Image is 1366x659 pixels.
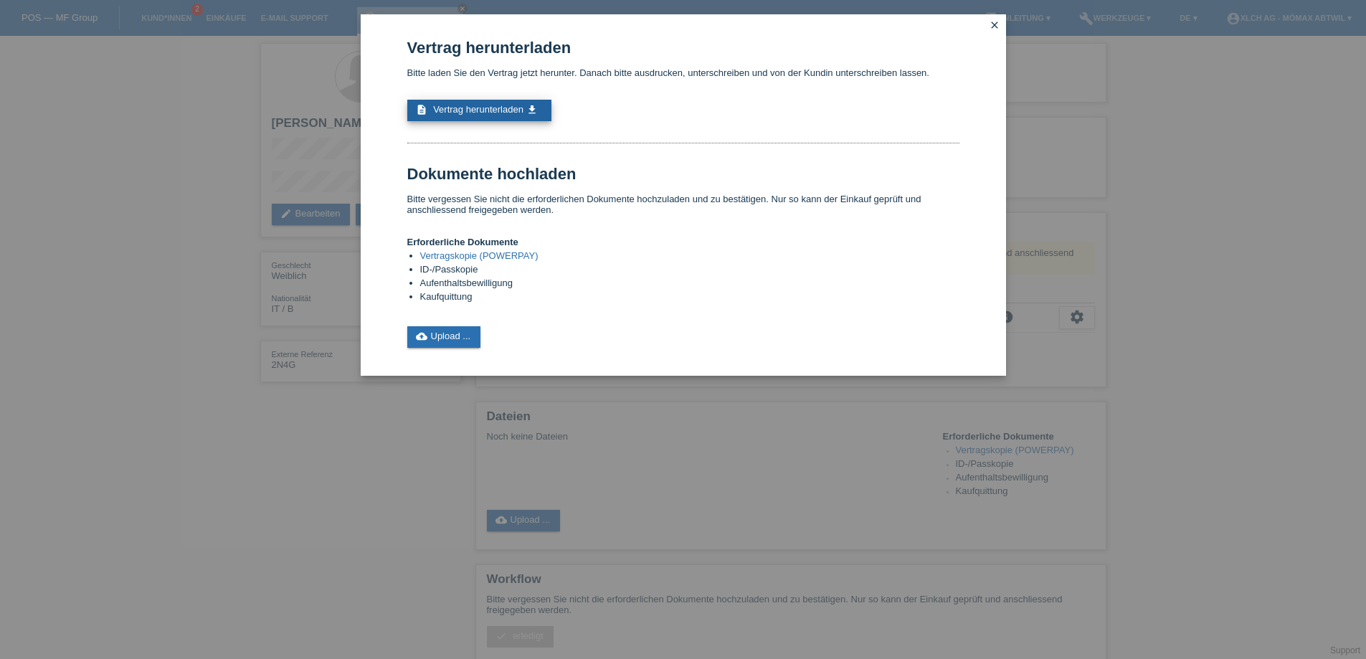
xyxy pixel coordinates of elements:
[985,18,1004,34] a: close
[407,326,481,348] a: cloud_uploadUpload ...
[989,19,1000,31] i: close
[407,194,959,215] p: Bitte vergessen Sie nicht die erforderlichen Dokumente hochzuladen und zu bestätigen. Nur so kann...
[433,104,523,115] span: Vertrag herunterladen
[416,331,427,342] i: cloud_upload
[407,165,959,183] h1: Dokumente hochladen
[526,104,538,115] i: get_app
[420,278,959,291] li: Aufenthaltsbewilligung
[407,39,959,57] h1: Vertrag herunterladen
[407,237,959,247] h4: Erforderliche Dokumente
[420,291,959,305] li: Kaufquittung
[416,104,427,115] i: description
[407,100,551,121] a: description Vertrag herunterladen get_app
[420,264,959,278] li: ID-/Passkopie
[407,67,959,78] p: Bitte laden Sie den Vertrag jetzt herunter. Danach bitte ausdrucken, unterschreiben und von der K...
[420,250,539,261] a: Vertragskopie (POWERPAY)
